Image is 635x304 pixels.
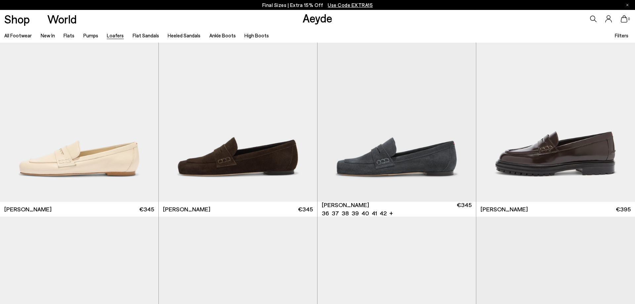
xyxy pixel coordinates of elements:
[107,32,124,38] a: Loafers
[303,11,332,25] a: Aeyde
[627,17,631,21] span: 0
[380,209,387,217] li: 42
[4,32,32,38] a: All Footwear
[83,32,98,38] a: Pumps
[262,1,373,9] p: Final Sizes | Extra 15% Off
[4,205,52,213] span: [PERSON_NAME]
[328,2,373,8] span: Navigate to /collections/ss25-final-sizes
[352,209,359,217] li: 39
[209,32,236,38] a: Ankle Boots
[322,201,369,209] span: [PERSON_NAME]
[621,15,627,22] a: 0
[322,209,329,217] li: 36
[322,209,385,217] ul: variant
[47,13,77,25] a: World
[457,201,472,217] span: €345
[63,32,74,38] a: Flats
[317,3,476,202] img: Lana Suede Loafers
[342,209,349,217] li: 38
[481,205,528,213] span: [PERSON_NAME]
[317,3,476,202] div: 1 / 6
[168,32,200,38] a: Heeled Sandals
[389,208,393,217] li: +
[159,3,317,202] img: Lana Suede Loafers
[41,32,55,38] a: New In
[4,13,30,25] a: Shop
[361,209,369,217] li: 40
[317,202,476,217] a: [PERSON_NAME] 36 37 38 39 40 41 42 + €345
[159,202,317,217] a: [PERSON_NAME] €345
[139,205,154,213] span: €345
[159,3,317,202] a: Next slide Previous slide
[616,205,631,213] span: €395
[244,32,269,38] a: High Boots
[615,32,628,38] span: Filters
[133,32,159,38] a: Flat Sandals
[476,3,635,202] img: Leon Loafers
[476,202,635,217] a: [PERSON_NAME] €395
[332,209,339,217] li: 37
[159,3,317,202] div: 1 / 6
[163,205,210,213] span: [PERSON_NAME]
[317,3,476,202] a: Next slide Previous slide
[298,205,313,213] span: €345
[372,209,377,217] li: 41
